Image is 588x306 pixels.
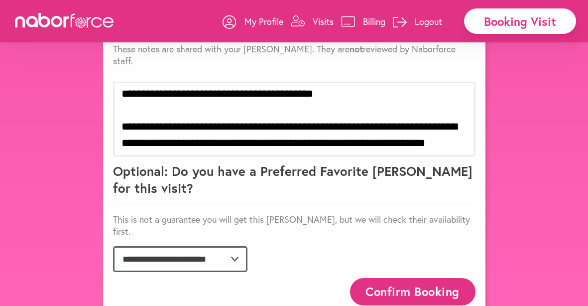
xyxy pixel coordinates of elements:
[113,162,475,204] p: Optional: Do you have a Preferred Favorite [PERSON_NAME] for this visit?
[363,15,385,27] p: Billing
[291,6,334,36] a: Visits
[415,15,442,27] p: Logout
[350,278,475,306] button: Confirm Booking
[113,213,475,237] p: This is not a guarantee you will get this [PERSON_NAME], but we will check their availability first.
[113,43,475,67] p: These notes are shared with your [PERSON_NAME]. They are reviewed by Naborforce staff.
[341,6,385,36] a: Billing
[223,6,283,36] a: My Profile
[464,8,576,34] div: Booking Visit
[393,6,442,36] a: Logout
[244,15,283,27] p: My Profile
[313,15,334,27] p: Visits
[350,43,363,55] strong: not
